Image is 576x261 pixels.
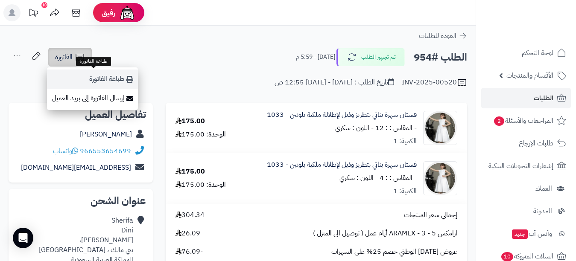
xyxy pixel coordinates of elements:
span: الفاتورة [55,52,73,62]
div: 175.00 [175,116,205,126]
span: المدونة [533,205,552,217]
small: [DATE] - 5:59 م [296,53,335,61]
a: لوحة التحكم [481,43,571,63]
div: الوحدة: 175.00 [175,180,226,190]
small: - المقاس : : 12 [375,123,417,133]
span: إجمالي سعر المنتجات [404,210,457,220]
a: [EMAIL_ADDRESS][DOMAIN_NAME] [21,162,131,173]
div: 175.00 [175,167,205,177]
span: إشعارات التحويلات البنكية [488,160,553,172]
div: الكمية: 1 [393,136,417,146]
a: إرسال الفاتورة إلى بريد العميل [47,89,138,108]
div: الوحدة: 175.00 [175,130,226,139]
div: الكمية: 1 [393,186,417,196]
span: 304.34 [175,210,205,220]
h2: الطلب #954 [414,49,467,66]
span: عروض [DATE] الوطني خصم 25% على السهرات [331,247,457,257]
a: وآتس آبجديد [481,223,571,244]
h2: تفاصيل العميل [15,110,146,120]
a: العملاء [481,178,571,199]
a: فستان سهرة بناتي بتطريز وذيل لإطلالة ملكية بلونين - 1033 [267,110,417,120]
span: لوحة التحكم [522,47,553,59]
span: 26.09 [175,229,200,238]
small: - المقاس : : 4 [380,173,417,183]
div: INV-2025-00520 [402,78,467,88]
a: إشعارات التحويلات البنكية [481,156,571,176]
a: العودة للطلبات [419,31,467,41]
span: المراجعات والأسئلة [493,115,553,127]
div: Open Intercom Messenger [13,228,33,248]
span: العودة للطلبات [419,31,456,41]
div: تاريخ الطلب : [DATE] - [DATE] 12:55 ص [275,78,394,87]
small: - اللون : سكري [335,123,374,133]
a: طلبات الإرجاع [481,133,571,154]
img: 1756220308-413A5103-90x90.jpeg [424,111,457,145]
div: طباعة الفاتورة [76,57,111,66]
a: تحديثات المنصة [23,4,44,23]
span: وآتس آب [511,228,552,240]
span: الطلبات [534,92,553,104]
button: تم تجهيز الطلب [336,48,405,66]
span: -76.09 [175,247,203,257]
a: [PERSON_NAME] [80,129,132,139]
a: واتساب [53,146,78,156]
span: طلبات الإرجاع [519,137,553,149]
small: - اللون : سكري [339,173,378,183]
a: 966553654699 [80,146,131,156]
img: 1756220308-413A5103-90x90.jpeg [424,161,457,195]
span: جديد [512,229,528,239]
span: رفيق [102,8,115,18]
span: 2 [494,116,504,126]
h2: عنوان الشحن [15,196,146,206]
span: العملاء [535,183,552,194]
span: الأقسام والمنتجات [506,70,553,81]
a: المراجعات والأسئلة2 [481,110,571,131]
a: الطلبات [481,88,571,108]
a: طباعة الفاتورة [47,70,138,89]
a: المدونة [481,201,571,221]
a: فستان سهرة بناتي بتطريز وذيل لإطلالة ملكية بلونين - 1033 [267,160,417,170]
a: الفاتورة [48,48,92,67]
span: ارامكس ARAMEX - 3 - 5 أيام عمل ( توصيل الى المنزل ) [313,229,457,238]
div: 10 [41,2,47,8]
img: ai-face.png [119,4,136,21]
